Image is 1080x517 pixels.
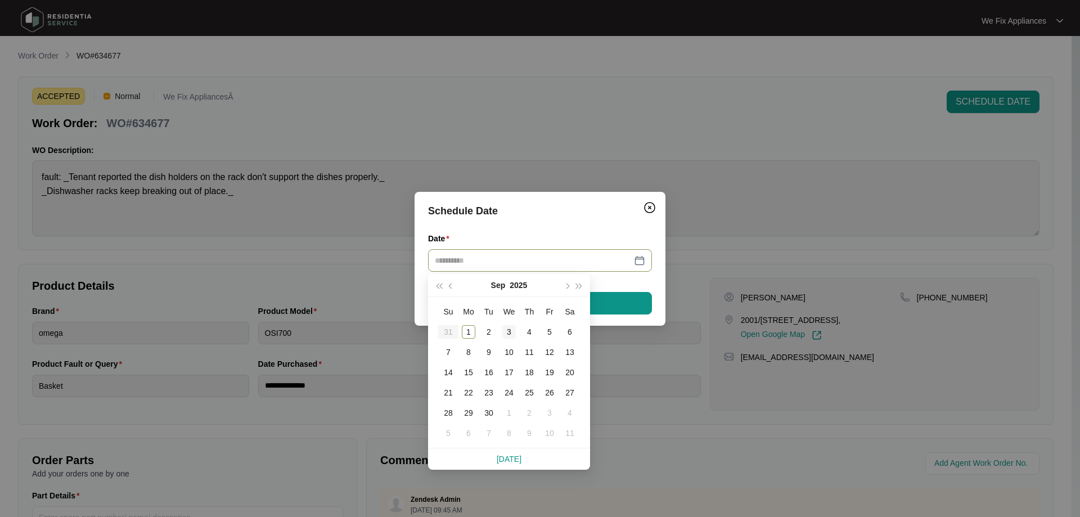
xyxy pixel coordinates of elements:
div: 3 [543,406,556,420]
td: 2025-09-27 [560,383,580,403]
div: 14 [442,366,455,379]
div: 8 [502,426,516,440]
div: 4 [523,325,536,339]
div: 13 [563,345,577,359]
td: 2025-09-21 [438,383,458,403]
td: 2025-09-26 [539,383,560,403]
div: 1 [502,406,516,420]
div: 11 [523,345,536,359]
td: 2025-10-10 [539,423,560,443]
div: 10 [543,426,556,440]
div: 6 [462,426,475,440]
td: 2025-09-15 [458,362,479,383]
div: 2 [523,406,536,420]
div: 23 [482,386,496,399]
td: 2025-09-23 [479,383,499,403]
div: 9 [523,426,536,440]
div: 27 [563,386,577,399]
td: 2025-09-12 [539,342,560,362]
div: 1 [462,325,475,339]
td: 2025-09-24 [499,383,519,403]
div: 21 [442,386,455,399]
th: Th [519,302,539,322]
div: 19 [543,366,556,379]
td: 2025-09-03 [499,322,519,342]
td: 2025-10-05 [438,423,458,443]
th: Sa [560,302,580,322]
div: 7 [482,426,496,440]
div: 22 [462,386,475,399]
a: [DATE] [497,455,521,464]
button: Sep [491,274,506,296]
div: 15 [462,366,475,379]
td: 2025-09-19 [539,362,560,383]
td: 2025-09-13 [560,342,580,362]
button: Close [641,199,659,217]
td: 2025-10-09 [519,423,539,443]
input: Date [435,254,632,267]
img: closeCircle [643,201,656,214]
td: 2025-09-08 [458,342,479,362]
td: 2025-09-05 [539,322,560,342]
td: 2025-09-20 [560,362,580,383]
div: 30 [482,406,496,420]
div: 8 [462,345,475,359]
td: 2025-09-17 [499,362,519,383]
div: 10 [502,345,516,359]
td: 2025-09-25 [519,383,539,403]
td: 2025-09-14 [438,362,458,383]
td: 2025-09-06 [560,322,580,342]
div: Schedule Date [428,203,652,219]
td: 2025-10-11 [560,423,580,443]
th: Mo [458,302,479,322]
div: 26 [543,386,556,399]
div: 6 [563,325,577,339]
div: 9 [482,345,496,359]
td: 2025-10-02 [519,403,539,423]
td: 2025-09-30 [479,403,499,423]
div: 25 [523,386,536,399]
td: 2025-10-01 [499,403,519,423]
th: Su [438,302,458,322]
th: We [499,302,519,322]
td: 2025-10-08 [499,423,519,443]
td: 2025-09-22 [458,383,479,403]
td: 2025-10-06 [458,423,479,443]
div: 17 [502,366,516,379]
div: 18 [523,366,536,379]
div: 2 [482,325,496,339]
td: 2025-10-03 [539,403,560,423]
td: 2025-09-04 [519,322,539,342]
div: 29 [462,406,475,420]
td: 2025-09-01 [458,322,479,342]
div: 12 [543,345,556,359]
td: 2025-09-18 [519,362,539,383]
div: 24 [502,386,516,399]
div: 16 [482,366,496,379]
td: 2025-09-09 [479,342,499,362]
td: 2025-09-07 [438,342,458,362]
div: 7 [442,345,455,359]
div: 5 [442,426,455,440]
div: 4 [563,406,577,420]
td: 2025-09-02 [479,322,499,342]
div: 20 [563,366,577,379]
div: 5 [543,325,556,339]
td: 2025-10-04 [560,403,580,423]
div: 28 [442,406,455,420]
th: Tu [479,302,499,322]
div: 11 [563,426,577,440]
td: 2025-09-29 [458,403,479,423]
div: 3 [502,325,516,339]
label: Date [428,233,454,244]
td: 2025-09-28 [438,403,458,423]
td: 2025-09-11 [519,342,539,362]
th: Fr [539,302,560,322]
button: 2025 [510,274,527,296]
td: 2025-09-10 [499,342,519,362]
td: 2025-10-07 [479,423,499,443]
td: 2025-09-16 [479,362,499,383]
